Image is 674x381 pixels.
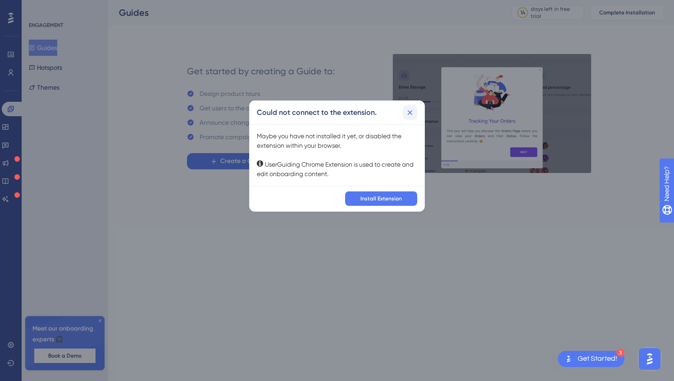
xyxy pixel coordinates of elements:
[257,107,377,118] h2: Could not connect to the extension.
[558,351,624,367] div: Open Get Started! checklist, remaining modules: 3
[636,345,663,372] iframe: UserGuiding AI Assistant Launcher
[21,2,56,13] span: Need Help?
[578,354,617,364] div: Get Started!
[257,132,417,179] div: Maybe you have not installed it yet, or disabled the extension within your browser. UserGuiding C...
[563,354,574,364] img: launcher-image-alternative-text
[616,349,624,357] div: 3
[360,195,402,202] span: Install Extension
